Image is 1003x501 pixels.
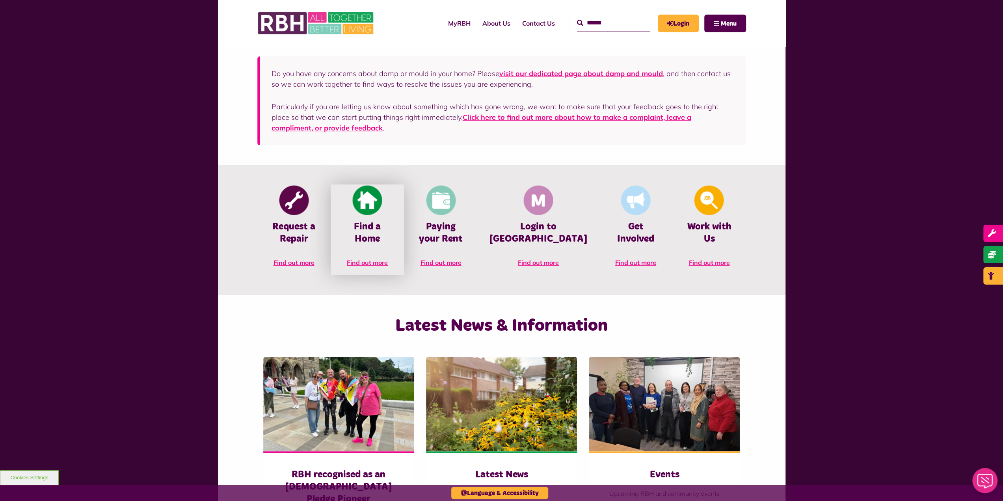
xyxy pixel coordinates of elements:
button: Navigation [704,15,746,32]
img: Report Repair [279,186,309,215]
img: Get Involved [621,186,650,215]
a: About Us [476,13,516,34]
input: Search [577,15,650,32]
a: Contact Us [516,13,561,34]
p: Do you have any concerns about damp or mould in your home? Please , and then contact us so we can... [272,68,734,89]
img: Find A Home [353,186,382,215]
a: visit our dedicated page about damp and mould [499,69,663,78]
span: Find out more [615,259,656,266]
a: Get Involved Get Involved Find out more [599,184,672,275]
span: Find out more [518,259,559,266]
h4: Paying your Rent [416,221,465,245]
h4: Request a Repair [269,221,319,245]
a: Membership And Mutuality Login to [GEOGRAPHIC_DATA] Find out more [478,184,599,275]
h4: Login to [GEOGRAPHIC_DATA] [489,221,587,245]
a: Find A Home Find a Home Find out more [331,184,404,275]
iframe: Netcall Web Assistant for live chat [968,466,1003,501]
span: Find out more [347,259,388,266]
a: MyRBH [658,15,699,32]
img: Looking For A Job [694,186,724,215]
a: Pay Rent Paying your Rent Find out more [404,184,477,275]
img: RBH [257,8,376,39]
h2: Latest News & Information [339,315,664,337]
h3: Events [605,469,724,481]
h4: Work with Us [684,221,734,245]
span: Find out more [689,259,729,266]
img: RBH customers and colleagues at the Rochdale Pride event outside the town hall [263,357,414,451]
img: Group photo of customers and colleagues at Spotland Community Centre [589,357,740,451]
a: Click here to find out more about how to make a complaint, leave a compliment, or provide feedback [272,113,691,132]
span: Find out more [421,259,461,266]
span: Menu [721,20,737,27]
img: Pay Rent [426,186,456,215]
button: Language & Accessibility [451,487,548,499]
a: Report Repair Request a Repair Find out more [257,184,331,275]
h4: Find a Home [342,221,392,245]
img: SAZ MEDIA RBH HOUSING4 [426,357,577,451]
span: Find out more [274,259,314,266]
a: Looking For A Job Work with Us Find out more [672,184,746,275]
h3: Latest News [442,469,561,481]
a: MyRBH [442,13,476,34]
img: Membership And Mutuality [523,186,553,215]
p: Particularly if you are letting us know about something which has gone wrong, we want to make sur... [272,101,734,133]
h4: Get Involved [611,221,661,245]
